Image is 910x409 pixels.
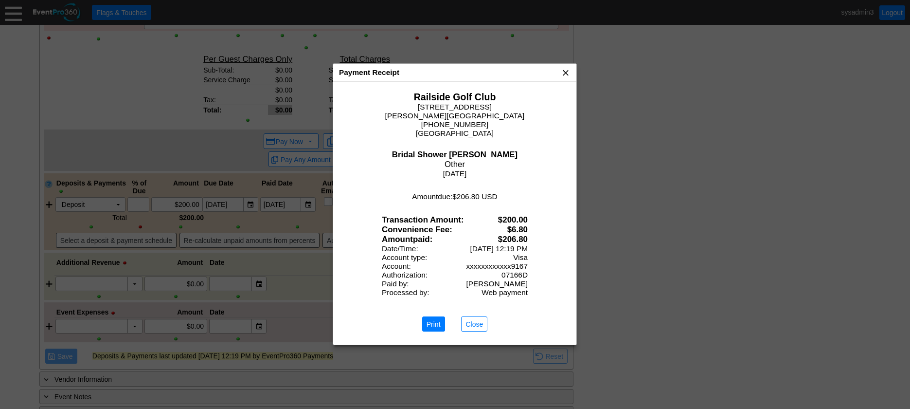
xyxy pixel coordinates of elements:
div: [DATE] 12:19 PM [470,244,528,253]
span: Convenience Fee: [382,225,452,234]
div: [STREET_ADDRESS] [PERSON_NAME][GEOGRAPHIC_DATA] [PHONE_NUMBER] [GEOGRAPHIC_DATA] [343,103,567,138]
span: $206.80 USD [452,192,497,201]
span: Amount [412,192,438,201]
div: due: [340,190,569,203]
div: Paid by: [382,279,409,288]
span: Transaction Amount: [382,215,464,224]
div: $6.80 [507,225,528,235]
div: [PERSON_NAME] [466,279,528,288]
span: Print [425,319,443,329]
div: Authorization: [382,271,428,279]
div: Date/Time: [382,244,418,253]
div: Railside Golf Club [343,92,567,103]
span: Amount [382,235,413,244]
div: Processed by: [382,288,429,297]
div: Web payment [482,288,528,297]
div: [DATE] [345,169,564,178]
div: Bridal Shower [PERSON_NAME] [345,150,564,160]
div: $200.00 [498,215,528,225]
div: paid: [382,235,432,244]
span: Payment Receipt [339,68,399,76]
div: 07166D [501,271,528,279]
span: Close [464,319,485,329]
div: Other [345,160,564,169]
div: $206.80 [498,235,528,244]
div: Account type: [382,253,427,262]
div: xxxxxxxxxxxx9167 [466,262,528,271]
div: Account: [382,262,411,271]
div: Visa [513,253,528,262]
